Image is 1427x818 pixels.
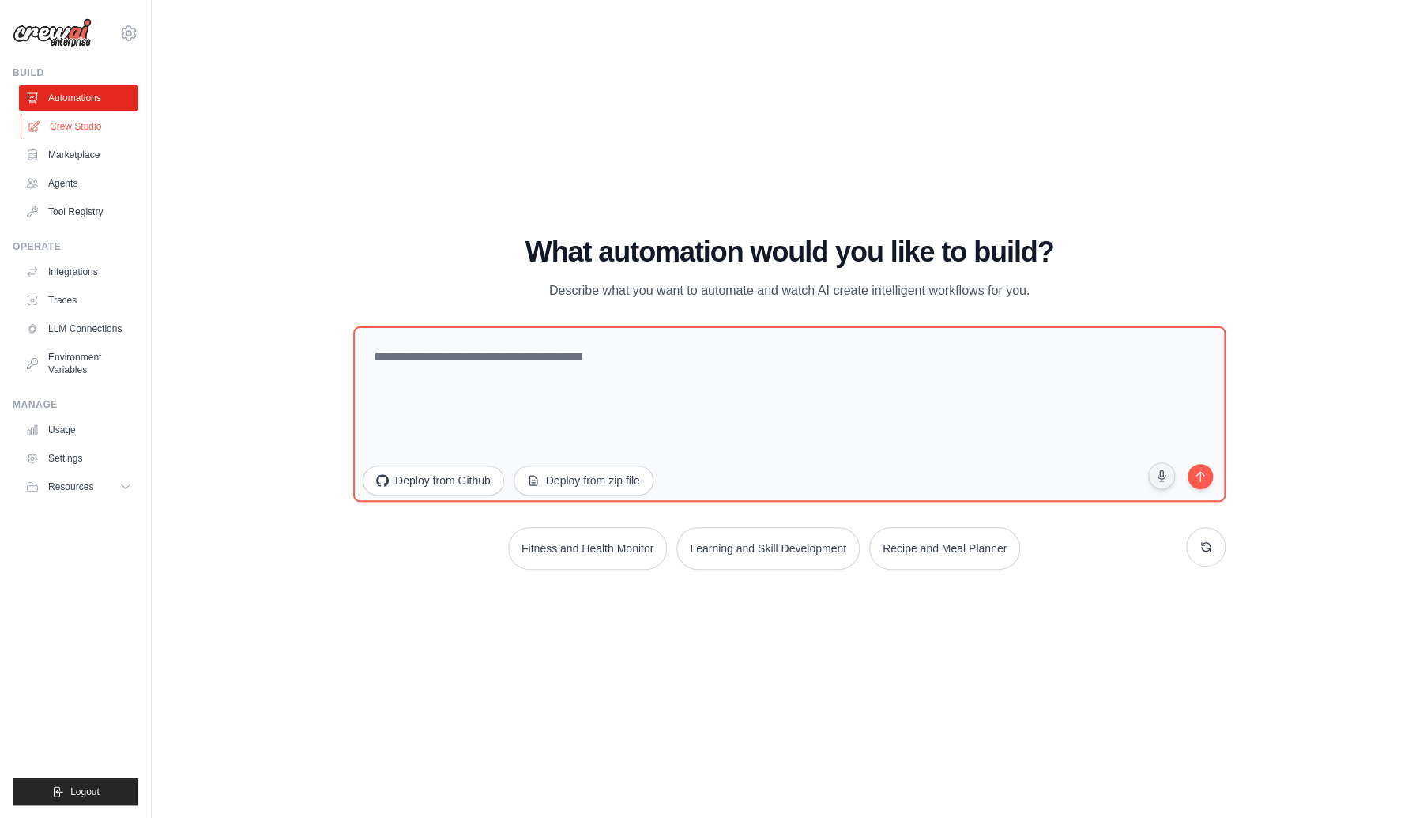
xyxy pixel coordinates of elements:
a: Traces [19,288,138,313]
h1: What automation would you like to build? [353,236,1226,268]
a: Tool Registry [19,199,138,224]
a: Agents [19,171,138,196]
div: Manage [13,398,138,411]
a: Automations [19,85,138,111]
div: Віджет чату [1348,742,1427,818]
a: LLM Connections [19,316,138,341]
a: Crew Studio [21,114,140,139]
span: Logout [70,786,100,798]
button: Deploy from zip file [514,466,653,496]
div: Build [13,66,138,79]
button: Logout [13,778,138,805]
p: Describe what you want to automate and watch AI create intelligent workflows for you. [524,281,1055,301]
button: Learning and Skill Development [676,527,860,570]
a: Integrations [19,259,138,285]
button: Resources [19,474,138,499]
a: Settings [19,446,138,471]
button: Deploy from Github [363,466,504,496]
iframe: Chat Widget [1348,742,1427,818]
span: Resources [48,481,93,493]
a: Environment Variables [19,345,138,383]
a: Marketplace [19,142,138,168]
button: Recipe and Meal Planner [869,527,1020,570]
div: Operate [13,240,138,253]
img: Logo [13,18,92,48]
a: Usage [19,417,138,443]
button: Fitness and Health Monitor [508,527,667,570]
